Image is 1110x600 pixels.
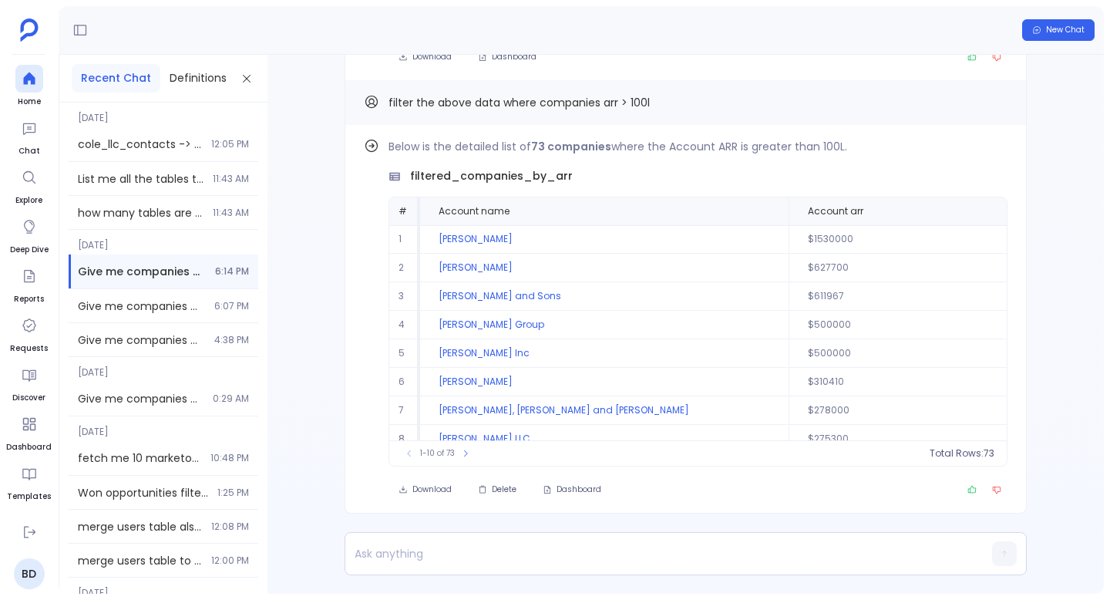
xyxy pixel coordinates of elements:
[69,230,258,251] span: [DATE]
[439,205,510,217] span: Account name
[7,490,51,503] span: Templates
[78,137,202,152] span: cole_llc_contacts -> add column Contact full name
[420,396,788,425] td: [PERSON_NAME], [PERSON_NAME] and [PERSON_NAME]
[72,64,160,93] button: Recent Chat
[557,484,601,495] span: Dashboard
[420,254,788,282] td: [PERSON_NAME]
[389,282,420,311] td: 3
[69,103,258,124] span: [DATE]
[6,441,52,453] span: Dashboard
[420,225,788,254] td: [PERSON_NAME]
[78,450,201,466] span: fetch me 10 marketo leads
[15,145,43,157] span: Chat
[69,357,258,379] span: [DATE]
[214,334,249,346] span: 4:38 PM
[78,171,203,187] span: List me all the tables that are disabled?
[789,425,1007,453] td: $275300
[420,311,788,339] td: [PERSON_NAME] Group
[15,65,43,108] a: Home
[14,558,45,589] a: BD
[5,509,54,552] a: PetaReports
[14,262,44,305] a: Reports
[789,396,1007,425] td: $278000
[1022,19,1095,41] button: New Chat
[492,484,516,495] span: Delete
[789,282,1007,311] td: $611967
[217,487,249,499] span: 1:25 PM
[20,19,39,42] img: petavue logo
[410,168,573,184] span: filtered_companies_by_arr
[389,254,420,282] td: 2
[412,484,452,495] span: Download
[808,205,863,217] span: Account arr
[211,554,249,567] span: 12:00 PM
[7,460,51,503] a: Templates
[69,578,258,599] span: [DATE]
[6,410,52,453] a: Dashboard
[388,95,650,110] span: filter the above data where companies arr > 100l
[420,425,788,453] td: [PERSON_NAME] LLC
[15,194,43,207] span: Explore
[388,479,462,501] button: Download
[389,425,420,453] td: 8
[15,114,43,157] a: Chat
[10,244,49,256] span: Deep Dive
[10,312,48,355] a: Requests
[533,479,611,501] button: Dashboard
[78,264,206,279] span: Give me companies with ARR > 10k
[12,392,45,404] span: Discover
[389,311,420,339] td: 4
[78,332,205,348] span: Give me companies with ARR > 10k
[1046,25,1085,35] span: New Chat
[399,204,407,217] span: #
[420,282,788,311] td: [PERSON_NAME] and Sons
[789,311,1007,339] td: $500000
[78,298,205,314] span: Give me companies with ARR > 10k
[210,452,249,464] span: 10:48 PM
[389,339,420,368] td: 5
[789,368,1007,396] td: $310410
[10,342,48,355] span: Requests
[214,300,249,312] span: 6:07 PM
[420,339,788,368] td: [PERSON_NAME] Inc
[420,368,788,396] td: [PERSON_NAME]
[12,361,45,404] a: Discover
[215,265,249,278] span: 6:14 PM
[78,553,202,568] span: merge users table to above result.
[10,213,49,256] a: Deep Dive
[468,46,547,68] button: Dashboard
[789,339,1007,368] td: $500000
[984,447,994,460] span: 73
[389,225,420,254] td: 1
[15,163,43,207] a: Explore
[492,52,536,62] span: Dashboard
[78,391,203,406] span: Give me companies with ARR > 10k
[213,173,249,185] span: 11:43 AM
[14,293,44,305] span: Reports
[531,139,611,154] strong: 73 companies
[389,396,420,425] td: 7
[78,519,202,534] span: merge users table also.
[213,207,249,219] span: 11:43 AM
[211,138,249,150] span: 12:05 PM
[69,416,258,438] span: [DATE]
[468,479,526,501] button: Delete
[160,64,236,93] button: Definitions
[15,96,43,108] span: Home
[412,52,452,62] span: Download
[78,205,203,221] span: how many tables are disabled?
[211,521,249,533] span: 12:08 PM
[389,368,420,396] td: 6
[789,254,1007,282] td: $627700
[789,225,1007,254] td: $1530000
[388,46,462,68] button: Download
[420,447,455,460] span: 1-10 of 73
[78,485,208,501] span: Won opportunities filtered by Opportunity Close Date in last 3 years
[213,393,249,405] span: 0:29 AM
[930,447,984,460] span: Total Rows:
[388,137,1007,156] p: Below is the detailed list of where the Account ARR is greater than 100L.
